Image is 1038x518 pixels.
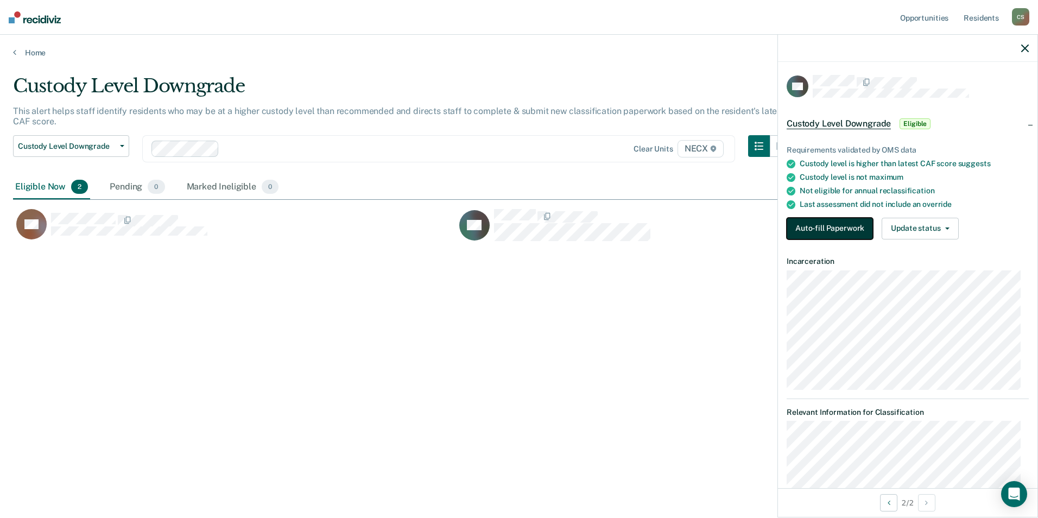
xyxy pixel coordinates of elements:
[13,209,456,252] div: CaseloadOpportunityCell-00614778
[787,408,1029,417] dt: Relevant Information for Classification
[778,488,1037,517] div: 2 / 2
[13,48,1025,58] a: Home
[869,173,903,181] span: maximum
[787,218,873,239] button: Auto-fill Paperwork
[13,175,90,199] div: Eligible Now
[800,173,1029,182] div: Custody level is not
[958,159,991,168] span: suggests
[678,140,724,157] span: NECX
[800,200,1029,209] div: Last assessment did not include an
[634,144,673,154] div: Clear units
[918,494,935,511] button: Next Opportunity
[13,106,784,127] p: This alert helps staff identify residents who may be at a higher custody level than recommended a...
[879,186,935,195] span: reclassification
[18,142,116,151] span: Custody Level Downgrade
[787,257,1029,266] dt: Incarceration
[456,209,899,252] div: CaseloadOpportunityCell-00636109
[880,494,897,511] button: Previous Opportunity
[107,175,167,199] div: Pending
[787,218,877,239] a: Navigate to form link
[800,186,1029,195] div: Not eligible for annual
[778,106,1037,141] div: Custody Level DowngradeEligible
[800,159,1029,168] div: Custody level is higher than latest CAF score
[9,11,61,23] img: Recidiviz
[262,180,279,194] span: 0
[148,180,164,194] span: 0
[900,118,931,129] span: Eligible
[882,218,958,239] button: Update status
[1012,8,1029,26] div: C S
[787,118,891,129] span: Custody Level Downgrade
[1001,481,1027,507] div: Open Intercom Messenger
[185,175,281,199] div: Marked Ineligible
[13,75,792,106] div: Custody Level Downgrade
[922,200,952,209] span: override
[71,180,88,194] span: 2
[787,146,1029,155] div: Requirements validated by OMS data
